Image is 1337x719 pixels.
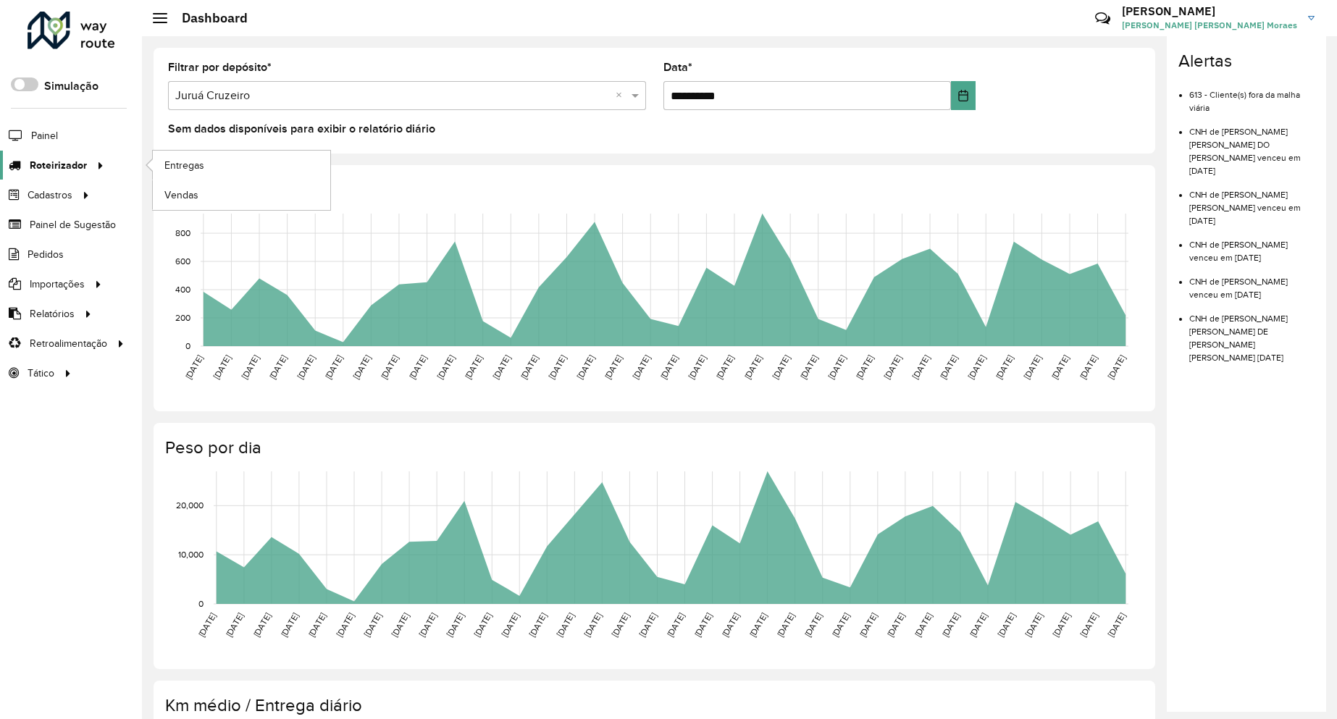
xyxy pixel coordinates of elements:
[445,610,466,638] text: [DATE]
[687,353,708,380] text: [DATE]
[771,353,792,380] text: [DATE]
[351,353,372,380] text: [DATE]
[519,353,540,380] text: [DATE]
[616,87,628,104] span: Clear all
[417,610,438,638] text: [DATE]
[30,306,75,321] span: Relatórios
[720,610,741,638] text: [DATE]
[775,610,796,638] text: [DATE]
[175,285,190,294] text: 400
[922,4,1073,43] div: Críticas? Dúvidas? Elogios? Sugestões? Entre em contato conosco!
[500,610,521,638] text: [DATE]
[610,610,631,638] text: [DATE]
[1189,264,1315,301] li: CNH de [PERSON_NAME] venceu em [DATE]
[168,120,435,138] label: Sem dados disponíveis para exibir o relatório diário
[1189,177,1315,227] li: CNH de [PERSON_NAME] [PERSON_NAME] venceu em [DATE]
[885,610,906,638] text: [DATE]
[968,610,989,638] text: [DATE]
[575,353,596,380] text: [DATE]
[1023,610,1044,638] text: [DATE]
[224,610,245,638] text: [DATE]
[211,353,232,380] text: [DATE]
[1189,77,1315,114] li: 613 - Cliente(s) fora da malha viária
[267,353,288,380] text: [DATE]
[742,353,763,380] text: [DATE]
[938,353,959,380] text: [DATE]
[1122,19,1297,32] span: [PERSON_NAME] [PERSON_NAME] Moraes
[1049,353,1070,380] text: [DATE]
[463,353,484,380] text: [DATE]
[663,59,692,76] label: Data
[379,353,400,380] text: [DATE]
[882,353,903,380] text: [DATE]
[826,353,847,380] text: [DATE]
[178,550,204,559] text: 10,000
[279,610,300,638] text: [DATE]
[994,353,1015,380] text: [DATE]
[176,500,204,510] text: 20,000
[44,77,99,95] label: Simulação
[858,610,879,638] text: [DATE]
[798,353,819,380] text: [DATE]
[1189,114,1315,177] li: CNH de [PERSON_NAME] [PERSON_NAME] DO [PERSON_NAME] venceu em [DATE]
[306,610,327,638] text: [DATE]
[390,610,411,638] text: [DATE]
[1122,4,1297,18] h3: [PERSON_NAME]
[164,158,204,173] span: Entregas
[251,610,272,638] text: [DATE]
[714,353,735,380] text: [DATE]
[658,353,679,380] text: [DATE]
[185,341,190,350] text: 0
[28,366,54,381] span: Tático
[637,610,658,638] text: [DATE]
[165,180,1141,201] h4: Capacidade por dia
[830,610,851,638] text: [DATE]
[30,277,85,292] span: Importações
[996,610,1017,638] text: [DATE]
[1078,353,1099,380] text: [DATE]
[31,128,58,143] span: Painel
[407,353,428,380] text: [DATE]
[802,610,823,638] text: [DATE]
[1189,301,1315,364] li: CNH de [PERSON_NAME] [PERSON_NAME] DE [PERSON_NAME] [PERSON_NAME] [DATE]
[153,180,330,209] a: Vendas
[28,188,72,203] span: Cadastros
[167,10,248,26] h2: Dashboard
[854,353,875,380] text: [DATE]
[362,610,383,638] text: [DATE]
[603,353,624,380] text: [DATE]
[547,353,568,380] text: [DATE]
[555,610,576,638] text: [DATE]
[196,610,217,638] text: [DATE]
[153,151,330,180] a: Entregas
[183,353,204,380] text: [DATE]
[240,353,261,380] text: [DATE]
[1051,610,1072,638] text: [DATE]
[296,353,317,380] text: [DATE]
[1106,353,1127,380] text: [DATE]
[323,353,344,380] text: [DATE]
[168,59,272,76] label: Filtrar por depósito
[165,437,1141,458] h4: Peso por dia
[582,610,603,638] text: [DATE]
[940,610,961,638] text: [DATE]
[175,228,190,237] text: 800
[198,599,204,608] text: 0
[175,256,190,266] text: 600
[631,353,652,380] text: [DATE]
[1087,3,1118,34] a: Contato Rápido
[1189,227,1315,264] li: CNH de [PERSON_NAME] venceu em [DATE]
[175,313,190,322] text: 200
[951,81,976,110] button: Choose Date
[30,158,87,173] span: Roteirizador
[435,353,456,380] text: [DATE]
[910,353,931,380] text: [DATE]
[527,610,548,638] text: [DATE]
[966,353,987,380] text: [DATE]
[165,695,1141,716] h4: Km médio / Entrega diário
[491,353,512,380] text: [DATE]
[30,336,107,351] span: Retroalimentação
[665,610,686,638] text: [DATE]
[472,610,493,638] text: [DATE]
[1178,51,1315,72] h4: Alertas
